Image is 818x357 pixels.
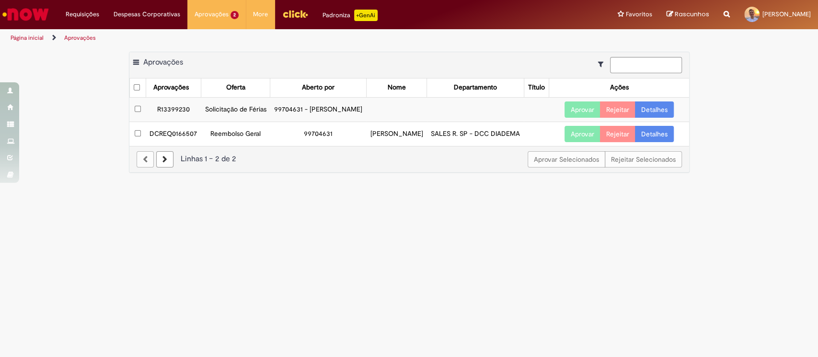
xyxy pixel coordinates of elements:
td: Reembolso Geral [201,122,270,146]
span: More [253,10,268,19]
a: Página inicial [11,34,44,42]
td: 99704631 - [PERSON_NAME] [270,97,367,122]
td: [PERSON_NAME] [366,122,426,146]
a: Rascunhos [667,10,709,19]
span: Requisições [66,10,99,19]
i: Mostrar filtros para: Suas Solicitações [598,61,608,67]
div: Ações [610,83,628,92]
div: Padroniza [323,10,378,21]
ul: Trilhas de página [7,29,538,47]
p: +GenAi [354,10,378,21]
span: Favoritos [626,10,652,19]
td: R13399230 [146,97,201,122]
th: Aprovações [146,78,201,97]
td: DCREQ0166507 [146,122,201,146]
div: Nome [388,83,406,92]
span: Rascunhos [675,10,709,19]
td: SALES R. SP - DCC DIADEMA [427,122,524,146]
span: Aprovações [143,57,183,67]
td: Solicitação de Férias [201,97,270,122]
div: Aprovações [153,83,189,92]
button: Aprovar [565,101,600,118]
div: Título [528,83,545,92]
div: Aberto por [302,83,334,92]
span: Aprovações [195,10,229,19]
div: Oferta [226,83,245,92]
button: Aprovar [565,126,600,142]
button: Rejeitar [600,101,635,118]
span: 2 [230,11,239,19]
img: ServiceNow [1,5,50,24]
img: click_logo_yellow_360x200.png [282,7,308,21]
a: Detalhes [635,101,674,118]
div: Linhas 1 − 2 de 2 [137,154,682,165]
span: Despesas Corporativas [114,10,180,19]
button: Rejeitar [600,126,635,142]
a: Detalhes [635,126,674,142]
div: Departamento [454,83,497,92]
a: Aprovações [64,34,96,42]
td: 99704631 [270,122,367,146]
span: [PERSON_NAME] [762,10,811,18]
